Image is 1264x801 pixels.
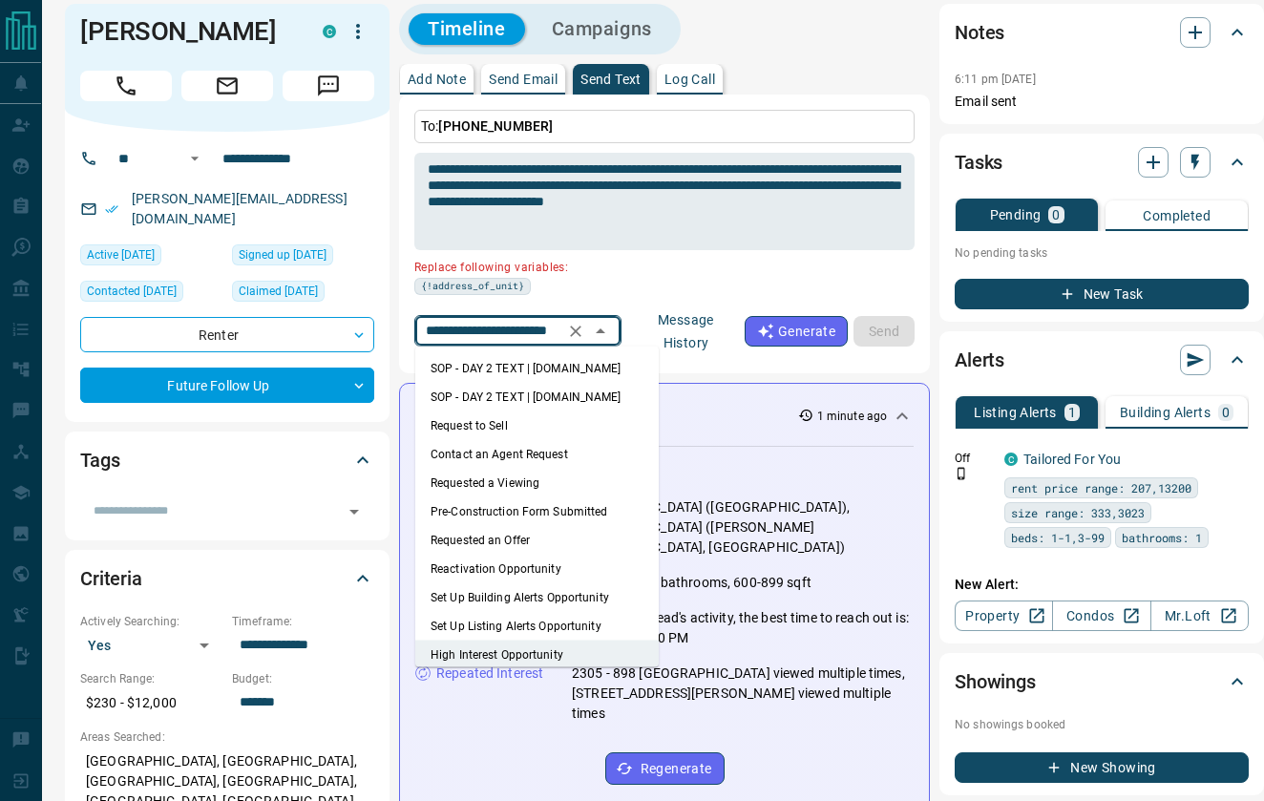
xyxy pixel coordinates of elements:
div: Criteria [80,556,374,601]
button: Clear [562,318,589,345]
h2: Alerts [955,345,1004,375]
li: Set Up Listing Alerts Opportunity [415,612,659,641]
p: 0 [1052,208,1060,221]
p: Timeframe: [232,613,374,630]
div: Tags [80,437,374,483]
div: Mon May 26 2025 [232,281,374,307]
p: No pending tasks [955,239,1249,267]
p: Budget: [232,670,374,687]
div: Renter [80,317,374,352]
h2: Criteria [80,563,142,594]
div: Future Follow Up [80,368,374,403]
a: [PERSON_NAME][EMAIL_ADDRESS][DOMAIN_NAME] [132,191,348,226]
p: 2 bedrooms, 2 bathrooms, 600-899 sqft [572,573,811,593]
p: New Alert: [955,575,1249,595]
button: Generate [745,316,848,347]
button: Timeline [409,13,525,45]
h2: Tasks [955,147,1002,178]
span: Call [80,71,172,101]
p: 2305 - 898 [GEOGRAPHIC_DATA] viewed multiple times, [STREET_ADDRESS][PERSON_NAME] viewed multiple... [572,664,914,724]
p: Search Range: [80,670,222,687]
li: Requested a Viewing [415,469,659,497]
h2: Tags [80,445,119,475]
p: [GEOGRAPHIC_DATA] ([GEOGRAPHIC_DATA]), [GEOGRAPHIC_DATA] ([PERSON_NAME][GEOGRAPHIC_DATA], [GEOGRA... [572,497,914,558]
div: Mon Aug 11 2025 [80,244,222,271]
div: condos.ca [323,25,336,38]
p: Actively Searching: [80,613,222,630]
li: SOP - DAY 2 TEXT | [DOMAIN_NAME] [415,383,659,411]
span: Active [DATE] [87,245,155,264]
li: Contact an Agent Request [415,440,659,469]
p: Send Text [580,73,642,86]
svg: Email Verified [105,202,118,216]
p: Off [955,450,993,467]
button: Regenerate [605,752,725,785]
p: Replace following variables: [414,253,901,278]
span: [PHONE_NUMBER] [438,118,553,134]
div: Tasks [955,139,1249,185]
span: size range: 333,3023 [1011,503,1145,522]
p: Based on the lead's activity, the best time to reach out is: 8:00 PM - 10:00 PM [572,608,914,648]
div: Notes [955,10,1249,55]
button: Open [341,498,368,525]
p: No showings booked [955,716,1249,733]
button: New Task [955,279,1249,309]
a: Tailored For You [1023,452,1121,467]
li: Pre-Construction Form Submitted [415,497,659,526]
p: Log Call [664,73,715,86]
p: Repeated Interest [436,664,543,684]
div: Yes [80,630,222,661]
span: beds: 1-1,3-99 [1011,528,1105,547]
li: High Interest Opportunity [415,641,659,669]
div: condos.ca [1004,453,1018,466]
h2: Notes [955,17,1004,48]
p: 0 [1222,406,1230,419]
li: Requested an Offer [415,526,659,555]
div: Alerts [955,337,1249,383]
button: Close [587,318,614,345]
span: Email [181,71,273,101]
p: 1 minute ago [817,408,887,425]
span: Signed up [DATE] [239,245,327,264]
h2: Showings [955,666,1036,697]
p: Email sent [955,92,1249,112]
span: {!address_of_unit} [421,279,524,294]
a: Mr.Loft [1150,601,1249,631]
li: Set Up Building Alerts Opportunity [415,583,659,612]
a: Property [955,601,1053,631]
div: Activity Summary1 minute ago [415,399,914,434]
button: Open [183,147,206,170]
li: Reactivation Opportunity [415,555,659,583]
p: Building Alerts [1120,406,1211,419]
span: bathrooms: 1 [1122,528,1202,547]
p: 6:11 pm [DATE] [955,73,1036,86]
span: Claimed [DATE] [239,282,318,301]
p: $230 - $12,000 [80,687,222,719]
p: To: [414,110,915,143]
span: rent price range: 207,13200 [1011,478,1191,497]
p: Listing Alerts [974,406,1057,419]
div: Sun May 25 2025 [232,244,374,271]
span: Contacted [DATE] [87,282,177,301]
h1: [PERSON_NAME] [80,16,294,47]
p: Completed [1143,209,1211,222]
p: Add Note [408,73,466,86]
li: SOP - DAY 2 TEXT | [DOMAIN_NAME] [415,354,659,383]
li: Request to Sell [415,411,659,440]
p: 1 [1068,406,1076,419]
a: Condos [1052,601,1150,631]
div: Showings [955,659,1249,705]
p: Send Email [489,73,558,86]
button: Message History [627,305,745,358]
button: New Showing [955,752,1249,783]
p: Pending [990,208,1042,221]
span: Message [283,71,374,101]
button: Campaigns [533,13,671,45]
p: Areas Searched: [80,728,374,746]
div: Sat Aug 09 2025 [80,281,222,307]
svg: Push Notification Only [955,467,968,480]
